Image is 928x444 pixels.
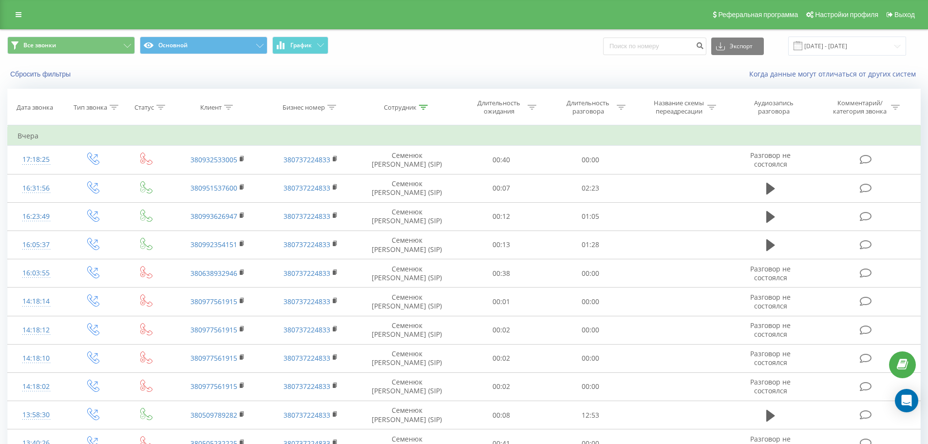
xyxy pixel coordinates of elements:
span: Настройки профиля [815,11,878,19]
div: 16:05:37 [18,235,55,254]
td: 00:00 [546,344,635,372]
div: Комментарий/категория звонка [832,99,889,116]
td: 01:05 [546,202,635,231]
span: Разговор не состоялся [750,349,791,367]
td: Семенюк [PERSON_NAME] (SIP) [357,316,457,344]
div: Сотрудник [384,103,417,112]
a: 380737224833 [284,155,330,164]
div: Дата звонка [17,103,53,112]
div: 16:31:56 [18,179,55,198]
div: 16:03:55 [18,264,55,283]
td: Семенюк [PERSON_NAME] (SIP) [357,344,457,372]
a: 380509789282 [190,410,237,420]
a: 380737224833 [284,183,330,193]
td: 12:53 [546,401,635,429]
div: 14:18:12 [18,321,55,340]
a: 380977561915 [190,297,237,306]
span: График [290,42,312,49]
td: 00:02 [457,372,546,401]
td: 00:13 [457,231,546,259]
td: 00:00 [546,316,635,344]
span: Выход [894,11,915,19]
button: График [272,37,328,54]
a: 380737224833 [284,325,330,334]
div: 16:23:49 [18,207,55,226]
div: 13:58:30 [18,405,55,425]
a: 380737224833 [284,410,330,420]
td: 01:28 [546,231,635,259]
td: Семенюк [PERSON_NAME] (SIP) [357,372,457,401]
button: Все звонки [7,37,135,54]
a: 380737224833 [284,297,330,306]
td: 00:00 [546,259,635,288]
div: Длительность ожидания [473,99,525,116]
td: Вчера [8,126,921,146]
button: Основной [140,37,267,54]
td: 00:07 [457,174,546,202]
a: 380977561915 [190,382,237,391]
span: Разговор не состоялся [750,151,791,169]
td: 00:00 [546,146,635,174]
div: 14:18:14 [18,292,55,311]
td: 00:00 [546,372,635,401]
span: Реферальная программа [718,11,798,19]
span: Разговор не состоялся [750,264,791,282]
a: Когда данные могут отличаться от других систем [749,69,921,78]
a: 380737224833 [284,269,330,278]
td: 02:23 [546,174,635,202]
td: Семенюк [PERSON_NAME] (SIP) [357,288,457,316]
td: Семенюк [PERSON_NAME] (SIP) [357,401,457,429]
a: 380737224833 [284,240,330,249]
div: Длительность разговора [562,99,614,116]
td: 00:00 [546,288,635,316]
button: Сбросить фильтры [7,70,76,78]
td: 00:40 [457,146,546,174]
button: Экспорт [711,38,764,55]
a: 380993626947 [190,212,237,221]
td: 00:38 [457,259,546,288]
span: Разговор не состоялся [750,292,791,310]
td: Семенюк [PERSON_NAME] (SIP) [357,202,457,231]
div: Название схемы переадресации [653,99,705,116]
a: 380992354151 [190,240,237,249]
div: 17:18:25 [18,150,55,169]
a: 380638932946 [190,269,237,278]
div: Статус [134,103,154,112]
span: Разговор не состоялся [750,377,791,395]
span: Все звонки [23,41,56,49]
a: 380951537600 [190,183,237,193]
div: 14:18:10 [18,349,55,368]
td: Семенюк [PERSON_NAME] (SIP) [357,174,457,202]
div: Бизнес номер [283,103,325,112]
span: Разговор не состоялся [750,321,791,339]
td: 00:02 [457,344,546,372]
div: 14:18:02 [18,377,55,396]
a: 380737224833 [284,212,330,221]
div: Тип звонка [74,103,107,112]
div: Аудиозапись разговора [742,99,805,116]
div: Клиент [200,103,222,112]
td: Семенюк [PERSON_NAME] (SIP) [357,231,457,259]
td: 00:01 [457,288,546,316]
td: 00:08 [457,401,546,429]
a: 380737224833 [284,382,330,391]
td: Семенюк [PERSON_NAME] (SIP) [357,146,457,174]
a: 380932533005 [190,155,237,164]
a: 380977561915 [190,325,237,334]
td: Семенюк [PERSON_NAME] (SIP) [357,259,457,288]
a: 380977561915 [190,353,237,363]
a: 380737224833 [284,353,330,363]
input: Поиск по номеру [603,38,706,55]
td: 00:12 [457,202,546,231]
td: 00:02 [457,316,546,344]
div: Open Intercom Messenger [895,389,918,412]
